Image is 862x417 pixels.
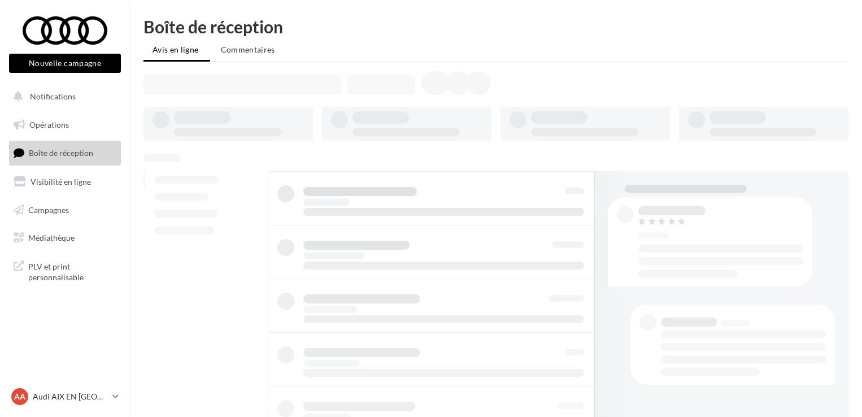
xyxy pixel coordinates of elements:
div: Boîte de réception [143,18,848,35]
a: Visibilité en ligne [7,170,123,194]
a: AA Audi AIX EN [GEOGRAPHIC_DATA] [9,386,121,407]
button: Notifications [7,85,119,108]
button: Nouvelle campagne [9,54,121,73]
a: Campagnes [7,198,123,222]
span: Notifications [30,92,76,101]
span: Campagnes [28,205,69,214]
span: Visibilité en ligne [31,177,91,186]
a: Opérations [7,113,123,137]
span: PLV et print personnalisable [28,259,116,283]
span: Opérations [29,120,69,129]
span: AA [14,391,25,402]
a: PLV et print personnalisable [7,254,123,288]
p: Audi AIX EN [GEOGRAPHIC_DATA] [33,391,108,402]
span: Boîte de réception [29,148,93,158]
span: Commentaires [221,45,275,54]
a: Boîte de réception [7,141,123,165]
span: Médiathèque [28,233,75,242]
a: Médiathèque [7,226,123,250]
